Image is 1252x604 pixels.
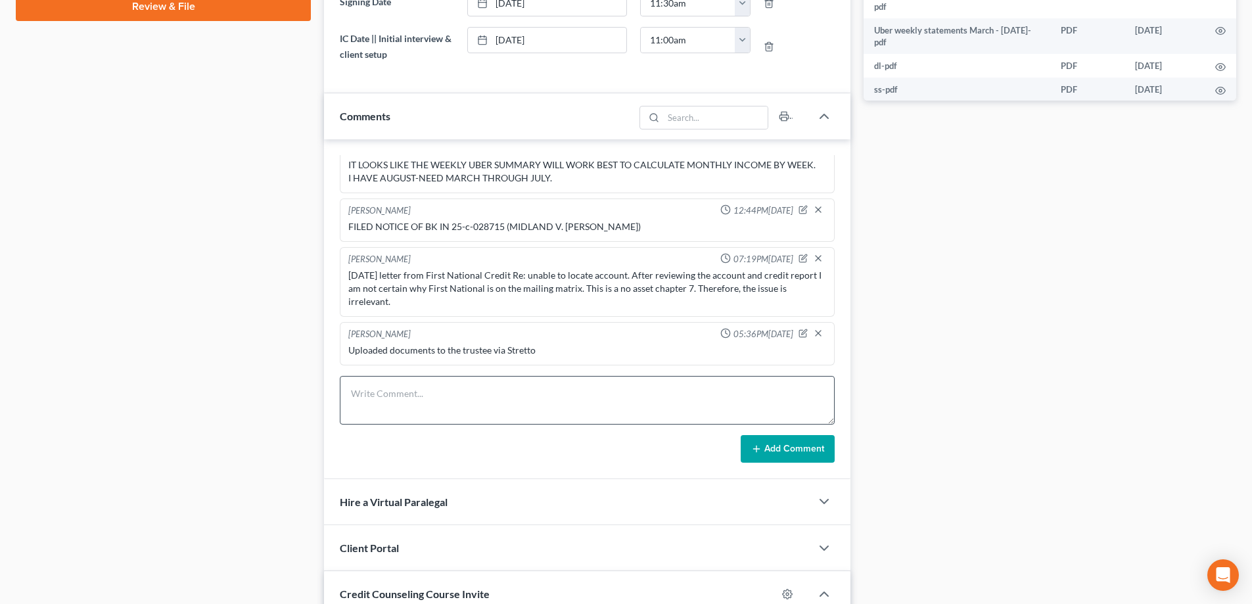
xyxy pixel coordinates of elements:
[864,18,1050,55] td: Uber weekly statements March - [DATE]-pdf
[348,269,826,308] div: [DATE] letter from First National Credit Re: unable to locate account. After reviewing the accoun...
[468,28,626,53] a: [DATE]
[348,344,826,357] div: Uploaded documents to the trustee via Stretto
[664,106,768,129] input: Search...
[348,204,411,218] div: [PERSON_NAME]
[348,253,411,266] div: [PERSON_NAME]
[348,328,411,341] div: [PERSON_NAME]
[340,588,490,600] span: Credit Counseling Course Invite
[733,253,793,266] span: 07:19PM[DATE]
[340,110,390,122] span: Comments
[1124,18,1205,55] td: [DATE]
[864,78,1050,101] td: ss-pdf
[340,496,448,508] span: Hire a Virtual Paralegal
[348,158,826,185] div: IT LOOKS LIKE THE WEEKLY UBER SUMMARY WILL WORK BEST TO CALCULATE MONTHLY INCOME BY WEEK. I HAVE ...
[1050,18,1124,55] td: PDF
[333,27,460,66] label: IC Date || Initial interview & client setup
[1124,78,1205,101] td: [DATE]
[1207,559,1239,591] div: Open Intercom Messenger
[864,54,1050,78] td: dl-pdf
[348,220,826,233] div: FILED NOTICE OF BK IN 25-c-028715 (MIDLAND V. [PERSON_NAME])
[1124,54,1205,78] td: [DATE]
[1050,54,1124,78] td: PDF
[1050,78,1124,101] td: PDF
[641,28,735,53] input: -- : --
[340,542,399,554] span: Client Portal
[741,435,835,463] button: Add Comment
[733,204,793,217] span: 12:44PM[DATE]
[733,328,793,340] span: 05:36PM[DATE]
